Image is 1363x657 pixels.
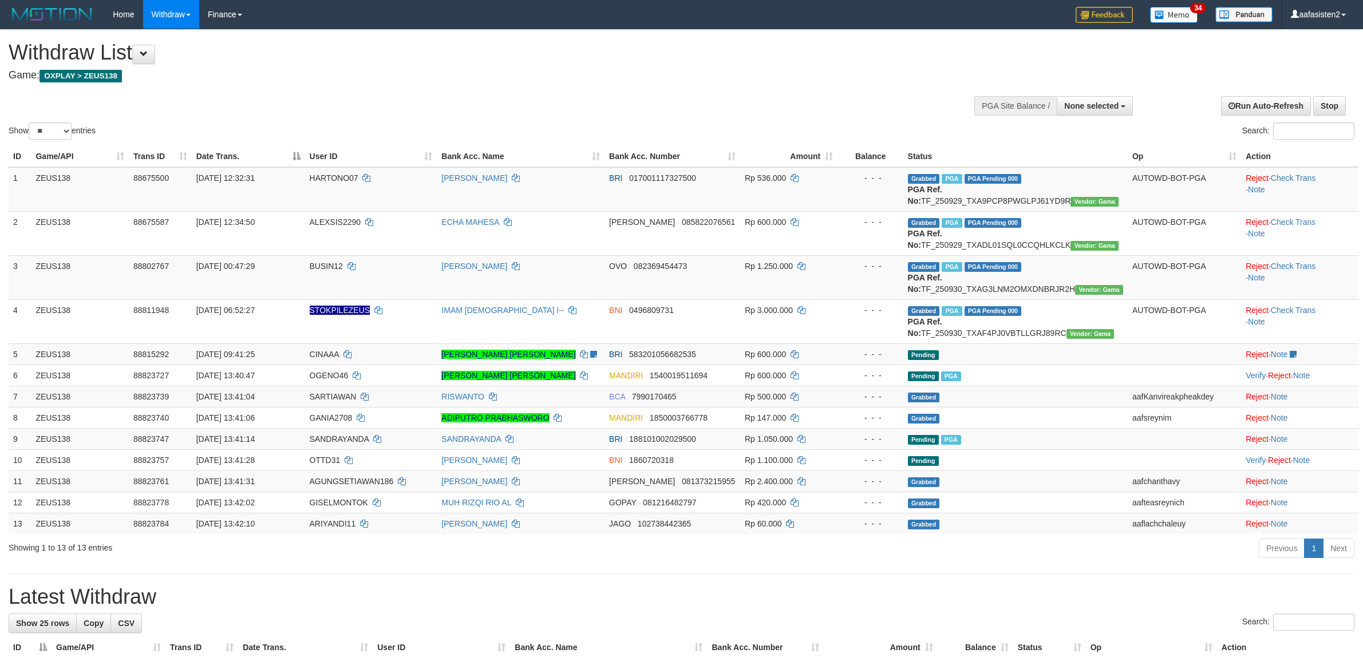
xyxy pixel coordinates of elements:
[632,392,677,401] span: Copy 7990170465 to clipboard
[9,428,31,449] td: 9
[441,217,499,227] a: ECHA MAHESA
[1241,299,1358,343] td: · ·
[133,306,169,315] span: 88811948
[1323,539,1354,558] a: Next
[745,173,786,183] span: Rp 536.000
[192,146,305,167] th: Date Trans.: activate to sort column descending
[196,413,255,422] span: [DATE] 13:41:06
[1246,350,1269,359] a: Reject
[9,343,31,365] td: 5
[133,456,169,465] span: 88823757
[1241,492,1358,513] td: ·
[196,371,255,380] span: [DATE] 13:40:47
[1241,255,1358,299] td: · ·
[31,299,128,343] td: ZEUS138
[609,217,675,227] span: [PERSON_NAME]
[903,146,1128,167] th: Status
[133,371,169,380] span: 88823727
[650,413,708,422] span: Copy 1850003766778 to clipboard
[1241,470,1358,492] td: ·
[133,434,169,444] span: 88823747
[31,513,128,534] td: ZEUS138
[908,435,939,445] span: Pending
[133,413,169,422] span: 88823740
[1248,229,1265,238] a: Note
[1241,428,1358,449] td: ·
[942,306,962,316] span: Marked by aafsreyleap
[133,217,169,227] span: 88675587
[310,498,368,507] span: GISELMONTOK
[9,492,31,513] td: 12
[609,413,643,422] span: MANDIRI
[1070,241,1119,251] span: Vendor URL: https://trx31.1velocity.biz
[31,255,128,299] td: ZEUS138
[1246,477,1269,486] a: Reject
[908,306,940,316] span: Grabbed
[1246,262,1269,271] a: Reject
[1070,197,1119,207] span: Vendor URL: https://trx31.1velocity.biz
[609,262,627,271] span: OVO
[629,173,696,183] span: Copy 017001117327500 to clipboard
[310,306,370,315] span: Nama rekening ada tanda titik/strip, harap diedit
[31,386,128,407] td: ZEUS138
[842,412,898,424] div: - - -
[1246,413,1269,422] a: Reject
[31,407,128,428] td: ZEUS138
[1271,498,1288,507] a: Note
[310,392,357,401] span: SARTIAWAN
[1268,456,1291,465] a: Reject
[908,218,940,228] span: Grabbed
[9,299,31,343] td: 4
[9,70,897,81] h4: Game:
[310,350,339,359] span: CINAAA
[9,122,96,140] label: Show entries
[196,392,255,401] span: [DATE] 13:41:04
[437,146,605,167] th: Bank Acc. Name: activate to sort column ascending
[31,211,128,255] td: ZEUS138
[942,174,962,184] span: Marked by aaftrukkakada
[441,173,507,183] a: [PERSON_NAME]
[9,386,31,407] td: 7
[441,306,564,315] a: IMAM [DEMOGRAPHIC_DATA] I--
[745,477,793,486] span: Rp 2.400.000
[9,537,559,553] div: Showing 1 to 13 of 13 entries
[842,391,898,402] div: - - -
[643,498,696,507] span: Copy 081216482797 to clipboard
[1271,392,1288,401] a: Note
[1271,434,1288,444] a: Note
[605,146,740,167] th: Bank Acc. Number: activate to sort column ascending
[903,299,1128,343] td: TF_250930_TXAF4PJ0VBTLLGRJ89RC
[941,435,961,445] span: Marked by aafchomsokheang
[196,306,255,315] span: [DATE] 06:52:27
[1271,173,1316,183] a: Check Trans
[196,519,255,528] span: [DATE] 13:42:10
[745,217,786,227] span: Rp 600.000
[842,349,898,360] div: - - -
[1241,343,1358,365] td: ·
[903,211,1128,255] td: TF_250929_TXADL01SQL0CCQHLKCLK
[629,306,674,315] span: Copy 0496809731 to clipboard
[441,519,507,528] a: [PERSON_NAME]
[745,392,786,401] span: Rp 500.000
[1128,470,1241,492] td: aafchanthavy
[609,477,675,486] span: [PERSON_NAME]
[965,262,1022,272] span: PGA Pending
[1304,539,1324,558] a: 1
[9,449,31,470] td: 10
[76,614,111,633] a: Copy
[1246,217,1269,227] a: Reject
[31,470,128,492] td: ZEUS138
[1313,96,1346,116] a: Stop
[908,229,942,250] b: PGA Ref. No:
[609,434,622,444] span: BRI
[1246,306,1269,315] a: Reject
[441,262,507,271] a: [PERSON_NAME]
[110,614,142,633] a: CSV
[1246,371,1266,380] a: Verify
[842,304,898,316] div: - - -
[9,41,897,64] h1: Withdraw List
[908,477,940,487] span: Grabbed
[31,492,128,513] td: ZEUS138
[609,519,631,528] span: JAGO
[1128,211,1241,255] td: AUTOWD-BOT-PGA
